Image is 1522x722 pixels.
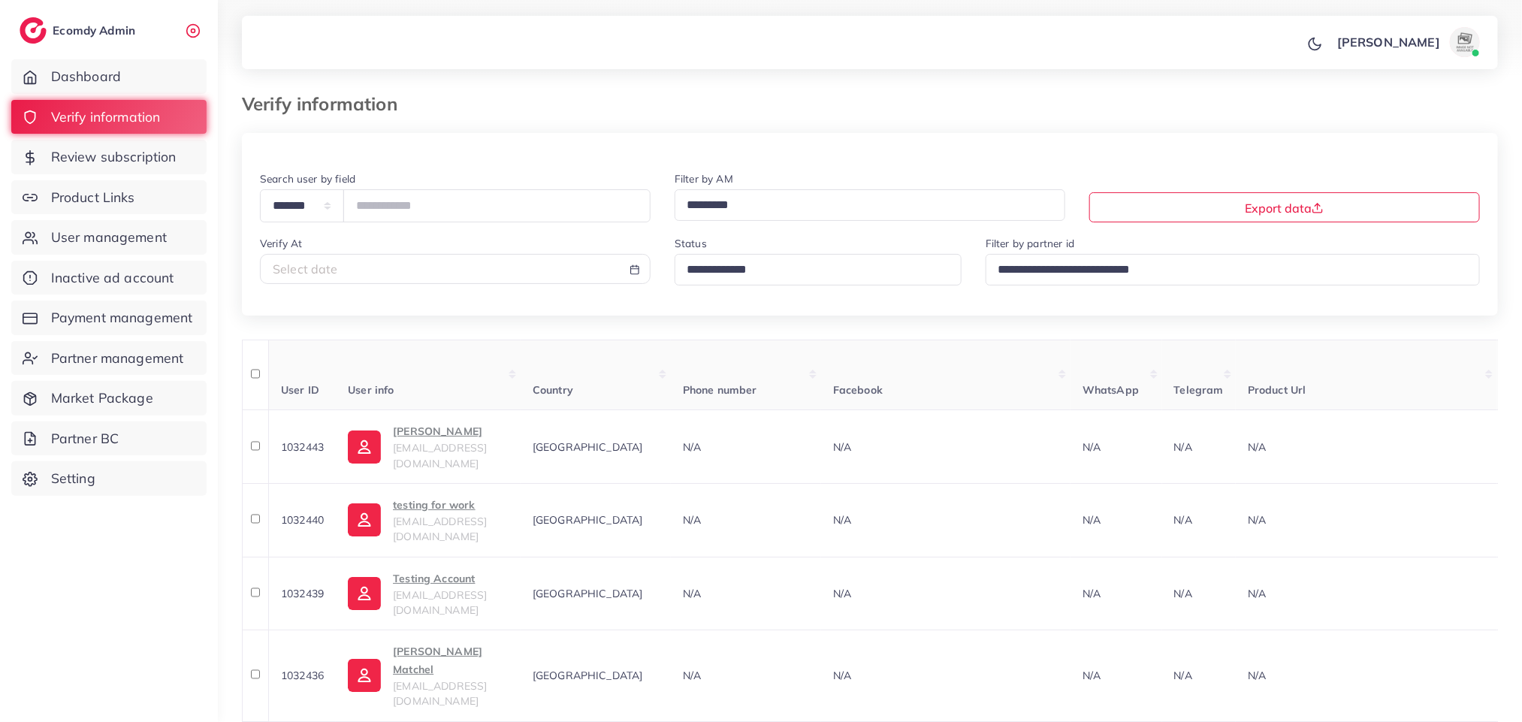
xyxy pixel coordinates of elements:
h3: Verify information [242,93,409,115]
p: testing for work [393,496,509,514]
a: Payment management [11,301,207,335]
img: ic-user-info.36bf1079.svg [348,659,381,692]
span: [EMAIL_ADDRESS][DOMAIN_NAME] [393,679,487,708]
span: Partner BC [51,429,119,449]
span: Country [533,383,573,397]
span: N/A [1248,513,1266,527]
span: User management [51,228,167,247]
span: 1032443 [281,440,324,454]
input: Search for option [681,194,1046,217]
span: User info [348,383,394,397]
a: logoEcomdy Admin [20,17,139,44]
span: Export data [1245,201,1324,216]
span: N/A [833,587,851,600]
span: WhatsApp [1083,383,1139,397]
span: N/A [1248,587,1266,600]
a: Inactive ad account [11,261,207,295]
span: N/A [683,669,701,682]
a: [PERSON_NAME][EMAIL_ADDRESS][DOMAIN_NAME] [348,422,509,471]
span: Select date [273,261,338,276]
span: [GEOGRAPHIC_DATA] [533,440,643,454]
span: N/A [1083,669,1101,682]
a: Partner management [11,341,207,376]
div: Search for option [675,189,1065,220]
img: logo [20,17,47,44]
span: 1032436 [281,669,324,682]
span: Verify information [51,107,161,127]
span: N/A [1174,669,1192,682]
span: Phone number [683,383,757,397]
span: N/A [1174,440,1192,454]
a: Dashboard [11,59,207,94]
button: Export data [1089,192,1480,222]
a: Testing Account[EMAIL_ADDRESS][DOMAIN_NAME] [348,569,509,618]
span: N/A [1083,440,1101,454]
span: Inactive ad account [51,268,174,288]
div: Search for option [986,254,1480,285]
img: ic-user-info.36bf1079.svg [348,503,381,536]
span: [GEOGRAPHIC_DATA] [533,669,643,682]
input: Search for option [681,258,942,282]
label: Filter by partner id [986,236,1074,251]
span: Telegram [1174,383,1224,397]
span: Dashboard [51,67,121,86]
span: Payment management [51,308,193,328]
a: Verify information [11,100,207,134]
label: Verify At [260,236,302,251]
span: N/A [683,513,701,527]
label: Status [675,236,707,251]
img: avatar [1450,27,1480,57]
img: ic-user-info.36bf1079.svg [348,430,381,464]
span: 1032439 [281,587,324,600]
h2: Ecomdy Admin [53,23,139,38]
span: Product Url [1248,383,1306,397]
a: Review subscription [11,140,207,174]
span: Setting [51,469,95,488]
img: ic-user-info.36bf1079.svg [348,577,381,610]
span: Partner management [51,349,184,368]
span: [EMAIL_ADDRESS][DOMAIN_NAME] [393,441,487,470]
span: N/A [833,513,851,527]
a: Market Package [11,381,207,415]
p: [PERSON_NAME] Matchel [393,642,509,678]
a: [PERSON_NAME]avatar [1329,27,1486,57]
span: Market Package [51,388,153,408]
a: Partner BC [11,421,207,456]
label: Search user by field [260,171,355,186]
p: [PERSON_NAME] [1337,33,1440,51]
span: Facebook [833,383,883,397]
span: 1032440 [281,513,324,527]
a: [PERSON_NAME] Matchel[EMAIL_ADDRESS][DOMAIN_NAME] [348,642,509,709]
span: N/A [1174,587,1192,600]
input: Search for option [992,258,1460,282]
span: [EMAIL_ADDRESS][DOMAIN_NAME] [393,515,487,543]
a: testing for work[EMAIL_ADDRESS][DOMAIN_NAME] [348,496,509,545]
span: N/A [833,440,851,454]
p: Testing Account [393,569,509,588]
span: N/A [1248,669,1266,682]
a: Product Links [11,180,207,215]
span: N/A [1083,513,1101,527]
span: [GEOGRAPHIC_DATA] [533,513,643,527]
span: N/A [1248,440,1266,454]
span: N/A [833,669,851,682]
span: [GEOGRAPHIC_DATA] [533,587,643,600]
span: User ID [281,383,319,397]
span: Review subscription [51,147,177,167]
label: Filter by AM [675,171,733,186]
span: N/A [1174,513,1192,527]
a: Setting [11,461,207,496]
span: [EMAIL_ADDRESS][DOMAIN_NAME] [393,588,487,617]
span: N/A [683,587,701,600]
span: N/A [1083,587,1101,600]
span: N/A [683,440,701,454]
span: Product Links [51,188,135,207]
a: User management [11,220,207,255]
div: Search for option [675,254,962,285]
p: [PERSON_NAME] [393,422,509,440]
